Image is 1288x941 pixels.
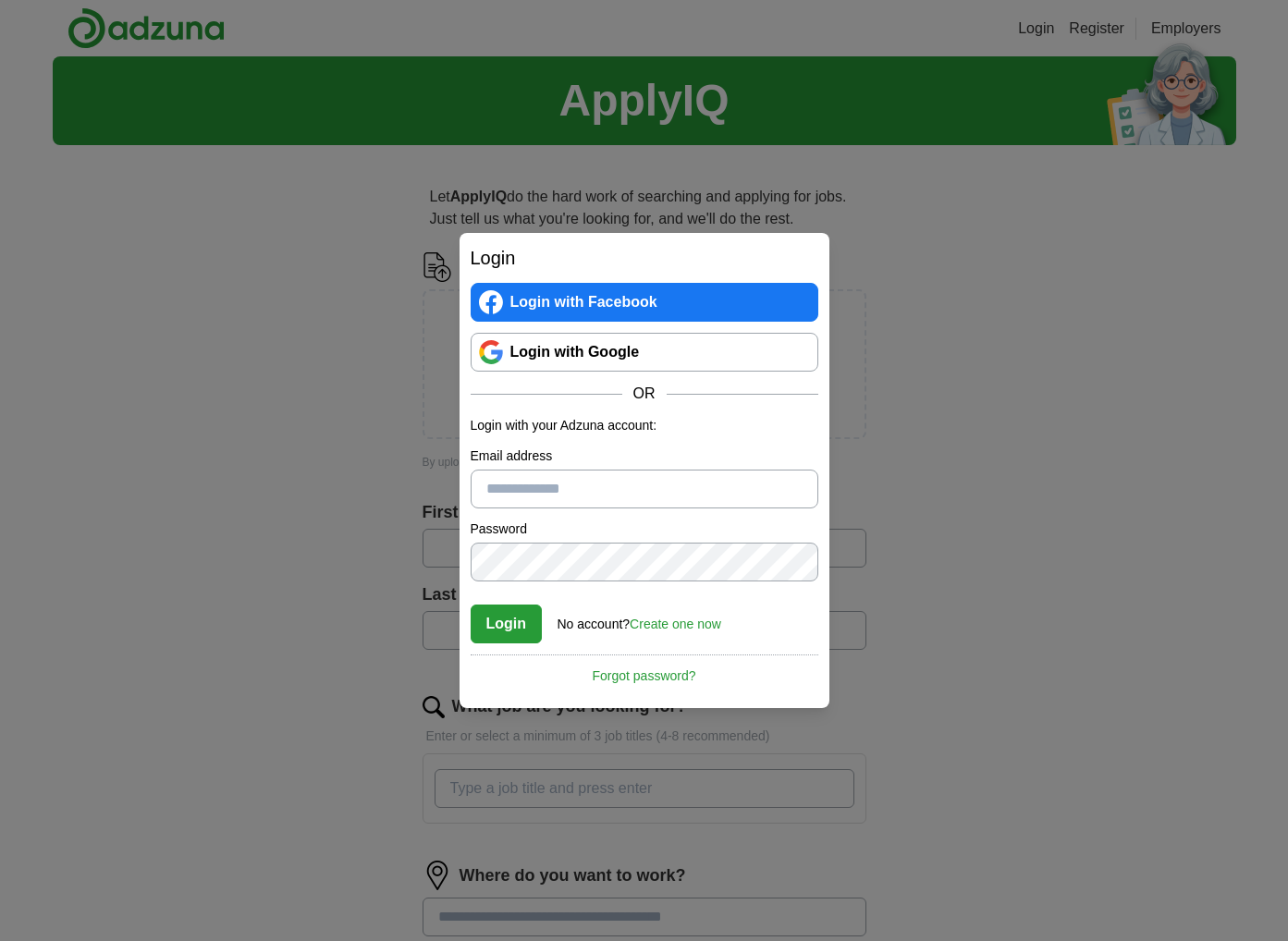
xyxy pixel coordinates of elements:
button: Login [471,605,543,643]
h2: Login [471,244,818,272]
a: Login with Facebook [471,283,818,322]
a: Create one now [630,617,721,631]
label: Password [471,519,818,539]
label: Email address [471,446,818,466]
span: OR [622,383,667,405]
div: No account? [558,604,721,634]
p: Login with your Adzuna account: [471,416,818,435]
a: Forgot password? [471,654,818,686]
a: Login with Google [471,333,818,372]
